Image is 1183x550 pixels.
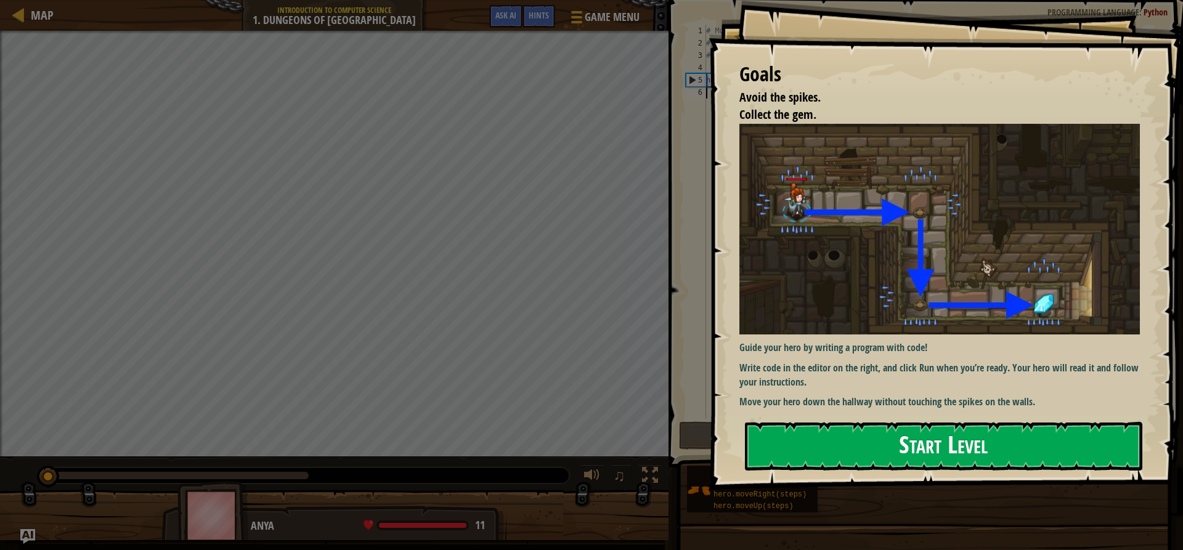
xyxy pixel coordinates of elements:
[679,421,1164,450] button: Run
[686,74,706,86] div: 5
[686,25,706,37] div: 1
[739,60,1140,89] div: Goals
[739,106,816,123] span: Collect the gem.
[177,481,249,549] img: thang_avatar_frame.png
[739,89,821,105] span: Avoid the spikes.
[724,106,1137,124] li: Collect the gem.
[364,520,485,531] div: health: 11 / 11
[31,7,54,23] span: Map
[686,62,706,74] div: 4
[475,517,485,533] span: 11
[686,49,706,62] div: 3
[724,89,1137,107] li: Avoid the spikes.
[713,490,807,499] span: hero.moveRight(steps)
[529,9,549,21] span: Hints
[687,479,710,502] img: portrait.png
[713,502,794,511] span: hero.moveUp(steps)
[745,422,1142,471] button: Start Level
[495,9,516,21] span: Ask AI
[686,86,706,99] div: 6
[638,464,662,490] button: Toggle fullscreen
[25,7,54,23] a: Map
[20,529,35,544] button: Ask AI
[251,518,494,534] div: Anya
[739,395,1150,409] p: Move your hero down the hallway without touching the spikes on the walls.
[739,361,1150,389] p: Write code in the editor on the right, and click Run when you’re ready. Your hero will read it an...
[739,124,1150,334] img: Dungeons of kithgard
[613,466,625,485] span: ♫
[686,37,706,49] div: 2
[580,464,604,490] button: Adjust volume
[561,5,647,34] button: Game Menu
[611,464,632,490] button: ♫
[585,9,640,25] span: Game Menu
[739,341,1150,355] p: Guide your hero by writing a program with code!
[489,5,522,28] button: Ask AI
